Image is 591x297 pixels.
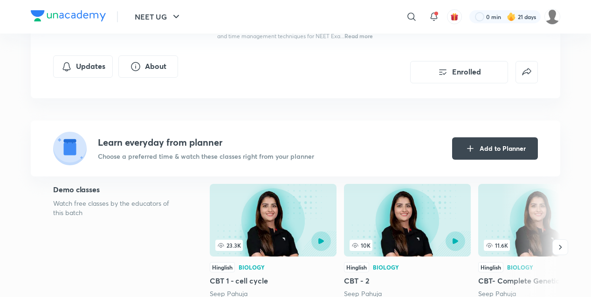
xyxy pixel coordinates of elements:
[31,10,106,21] img: Company Logo
[129,7,187,26] button: NEET UG
[373,264,399,270] div: Biology
[344,275,471,286] h5: CBT - 2
[53,199,180,217] p: Watch free classes by the educators of this batch
[515,61,538,83] button: false
[450,13,459,21] img: avatar
[118,55,178,78] button: About
[31,10,106,24] a: Company Logo
[53,184,180,195] h5: Demo classes
[452,137,538,160] button: Add to Planner
[239,264,265,270] div: Biology
[410,61,508,83] button: Enrolled
[98,151,314,161] p: Choose a preferred time & watch these classes right from your planner
[484,240,510,251] span: 11.6K
[478,262,503,272] div: Hinglish
[507,12,516,21] img: streak
[344,32,373,40] span: Read more
[98,135,314,149] h4: Learn everyday from planner
[344,262,369,272] div: Hinglish
[215,240,243,251] span: 23.3K
[544,9,560,25] img: Disha C
[217,14,426,40] span: In this batch, Top educator Seep Pahuja will help you prepare and complete the syllabus of Biolog...
[447,9,462,24] button: avatar
[350,240,372,251] span: 10K
[210,262,235,272] div: Hinglish
[53,55,113,78] button: Updates
[210,275,337,286] h5: CBT 1 - cell cycle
